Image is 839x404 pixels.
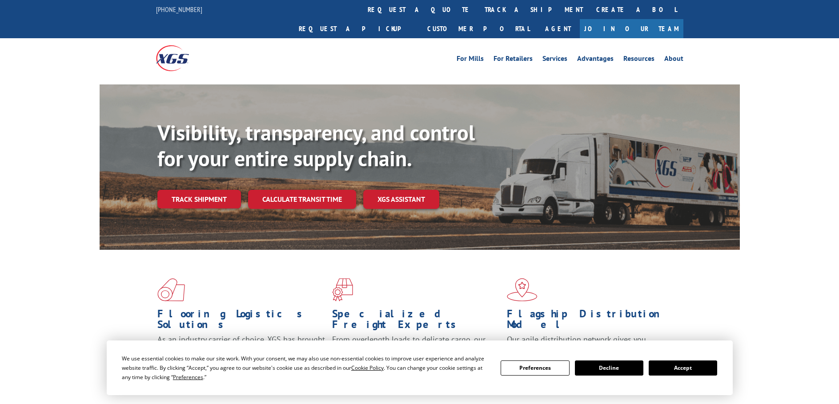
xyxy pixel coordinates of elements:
[157,308,325,334] h1: Flooring Logistics Solutions
[292,19,421,38] a: Request a pickup
[363,190,439,209] a: XGS ASSISTANT
[156,5,202,14] a: [PHONE_NUMBER]
[664,55,683,65] a: About
[580,19,683,38] a: Join Our Team
[173,373,203,381] span: Preferences
[507,308,675,334] h1: Flagship Distribution Model
[623,55,654,65] a: Resources
[107,340,733,395] div: Cookie Consent Prompt
[649,360,717,376] button: Accept
[421,19,536,38] a: Customer Portal
[157,190,241,208] a: Track shipment
[248,190,356,209] a: Calculate transit time
[575,360,643,376] button: Decline
[507,334,670,355] span: Our agile distribution network gives you nationwide inventory management on demand.
[332,308,500,334] h1: Specialized Freight Experts
[157,278,185,301] img: xgs-icon-total-supply-chain-intelligence-red
[157,334,325,366] span: As an industry carrier of choice, XGS has brought innovation and dedication to flooring logistics...
[351,364,384,372] span: Cookie Policy
[122,354,490,382] div: We use essential cookies to make our site work. With your consent, we may also use non-essential ...
[542,55,567,65] a: Services
[157,119,475,172] b: Visibility, transparency, and control for your entire supply chain.
[536,19,580,38] a: Agent
[332,278,353,301] img: xgs-icon-focused-on-flooring-red
[577,55,614,65] a: Advantages
[507,278,538,301] img: xgs-icon-flagship-distribution-model-red
[457,55,484,65] a: For Mills
[332,334,500,374] p: From overlength loads to delicate cargo, our experienced staff knows the best way to move your fr...
[494,55,533,65] a: For Retailers
[501,360,569,376] button: Preferences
